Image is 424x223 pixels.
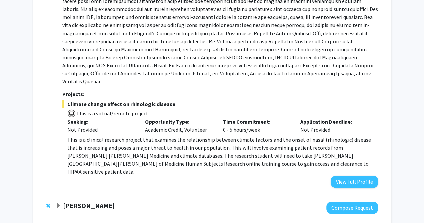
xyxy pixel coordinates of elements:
div: 0 - 5 hours/week [218,118,295,134]
span: This is a virtual/remote project [76,110,148,117]
p: Seeking: [67,118,135,126]
span: Expand Joann Bodurtha Bookmark [56,203,61,209]
div: Not Provided [295,118,373,134]
span: Climate change affect on rhinologic disease [62,100,378,108]
button: Compose Request to Joann Bodurtha [326,202,378,214]
iframe: Chat [5,193,28,218]
p: Application Deadline: [300,118,368,126]
div: Academic Credit, Volunteer [140,118,218,134]
p: Time Commitment: [223,118,290,126]
div: Not Provided [67,126,135,134]
p: This is a clinical research project that examines the relationship between climate factors and th... [67,135,378,176]
strong: [PERSON_NAME] [63,201,115,210]
button: View Full Profile [331,176,378,188]
strong: Projects: [62,91,84,97]
p: Opportunity Type: [145,118,213,126]
span: Remove Joann Bodurtha from bookmarks [46,203,50,208]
